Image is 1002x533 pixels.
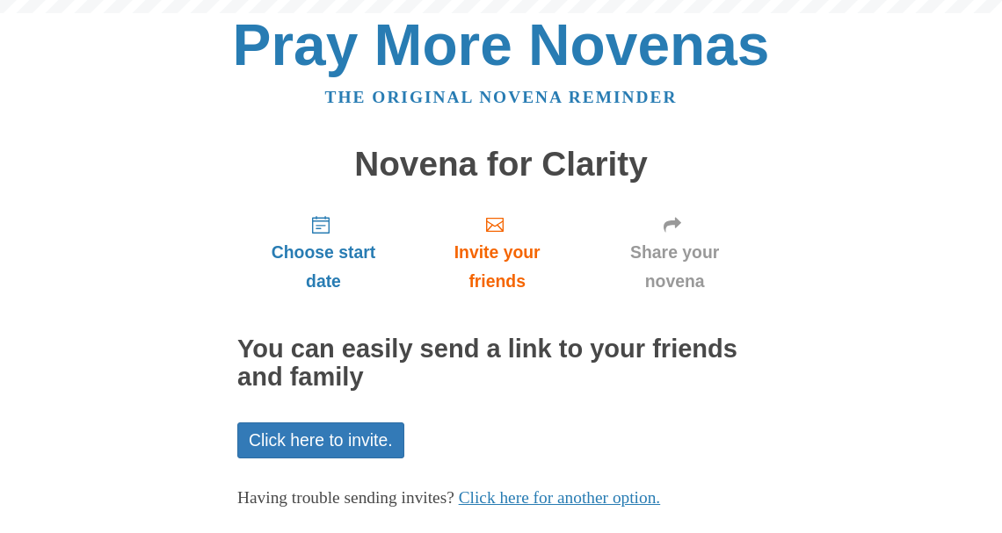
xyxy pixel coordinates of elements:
[237,422,404,458] a: Click here to invite.
[237,488,454,507] span: Having trouble sending invites?
[325,88,678,106] a: The original novena reminder
[233,12,770,77] a: Pray More Novenas
[237,335,765,392] h2: You can easily send a link to your friends and family
[584,200,765,305] a: Share your novena
[602,238,747,296] span: Share your novena
[237,200,410,305] a: Choose start date
[410,200,584,305] a: Invite your friends
[237,146,765,184] h1: Novena for Clarity
[459,488,661,507] a: Click here for another option.
[427,238,567,296] span: Invite your friends
[255,238,392,296] span: Choose start date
